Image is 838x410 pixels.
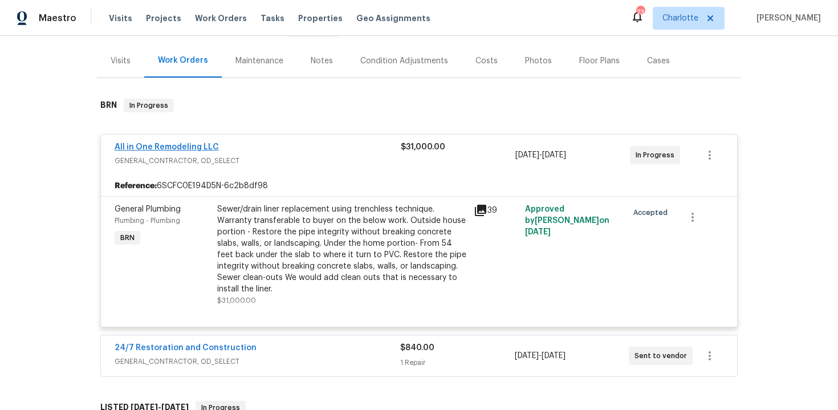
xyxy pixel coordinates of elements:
div: Sewer/drain liner replacement using trenchless technique. Warranty transferable to buyer on the b... [217,204,467,295]
span: General Plumbing [115,205,181,213]
span: Work Orders [195,13,247,24]
span: Charlotte [662,13,698,24]
span: [DATE] [525,228,551,236]
div: 6SCFC0E194D5N-6c2b8df98 [101,176,737,196]
a: 24/7 Restoration and Construction [115,344,257,352]
span: GENERAL_CONTRACTOR, OD_SELECT [115,155,401,167]
span: Accepted [633,207,672,218]
span: Projects [146,13,181,24]
span: Tasks [261,14,284,22]
div: 1 Repair [400,357,514,368]
div: Costs [475,55,498,67]
div: Cases [647,55,670,67]
span: Sent to vendor [634,350,691,362]
span: $840.00 [400,344,434,352]
span: Plumbing - Plumbing [115,217,180,224]
span: Geo Assignments [356,13,430,24]
span: [DATE] [542,352,566,360]
div: Photos [525,55,552,67]
b: Reference: [115,180,157,192]
span: BRN [116,232,139,243]
span: - [515,149,566,161]
span: - [515,350,566,362]
span: GENERAL_CONTRACTOR, OD_SELECT [115,356,400,367]
h6: BRN [100,99,117,112]
span: [DATE] [515,352,539,360]
span: [PERSON_NAME] [752,13,821,24]
div: Condition Adjustments [360,55,448,67]
div: Floor Plans [579,55,620,67]
div: Work Orders [158,55,208,66]
span: Approved by [PERSON_NAME] on [525,205,609,236]
div: Notes [311,55,333,67]
span: In Progress [636,149,679,161]
div: 39 [474,204,518,217]
span: $31,000.00 [217,297,256,304]
div: BRN In Progress [97,87,741,124]
span: Properties [298,13,343,24]
span: [DATE] [515,151,539,159]
span: [DATE] [542,151,566,159]
div: Visits [111,55,131,67]
span: Visits [109,13,132,24]
div: 73 [636,7,644,18]
div: Maintenance [235,55,283,67]
span: Maestro [39,13,76,24]
span: In Progress [125,100,173,111]
a: All in One Remodeling LLC [115,143,219,151]
span: $31,000.00 [401,143,445,151]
